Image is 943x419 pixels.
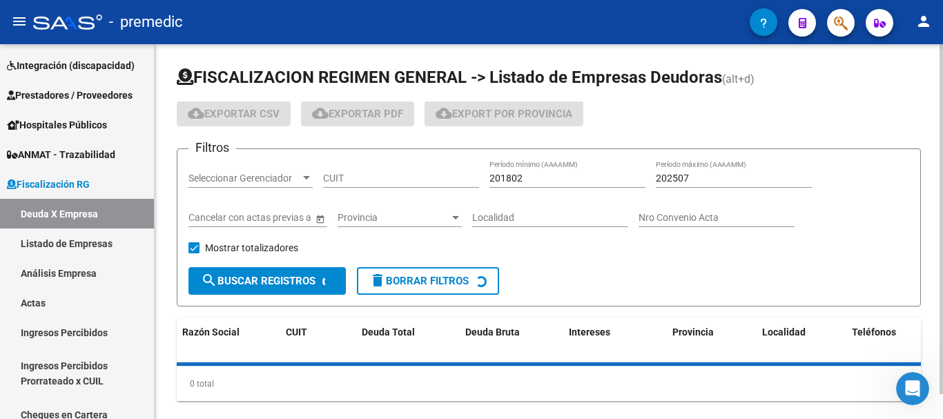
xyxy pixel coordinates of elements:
mat-icon: menu [11,13,28,30]
mat-icon: search [201,272,217,289]
span: Deuda Total [362,327,415,338]
span: Prestadores / Proveedores [7,88,133,103]
span: Teléfonos [852,327,896,338]
button: Export por Provincia [425,101,583,126]
mat-icon: person [915,13,932,30]
span: Exportar PDF [312,108,403,120]
span: Hospitales Públicos [7,117,107,133]
span: Seleccionar Gerenciador [188,173,300,184]
h3: Filtros [188,138,236,157]
button: Buscar Registros [188,267,346,295]
iframe: Intercom live chat [896,372,929,405]
span: Localidad [762,327,806,338]
button: Borrar Filtros [357,267,499,295]
span: Provincia [672,327,714,338]
datatable-header-cell: Razón Social [177,318,280,363]
span: FISCALIZACION REGIMEN GENERAL -> Listado de Empresas Deudoras [177,68,722,87]
span: ANMAT - Trazabilidad [7,147,115,162]
mat-icon: cloud_download [312,105,329,121]
span: - premedic [109,7,183,37]
datatable-header-cell: CUIT [280,318,356,363]
span: Borrar Filtros [369,275,469,287]
span: Exportar CSV [188,108,280,120]
span: Deuda Bruta [465,327,520,338]
span: Integración (discapacidad) [7,58,135,73]
div: 0 total [177,367,921,401]
datatable-header-cell: Localidad [757,318,846,363]
span: Provincia [338,212,449,224]
datatable-header-cell: Provincia [667,318,757,363]
mat-icon: delete [369,272,386,289]
span: Razón Social [182,327,240,338]
button: Exportar PDF [301,101,414,126]
mat-icon: cloud_download [188,105,204,121]
span: Buscar Registros [201,275,315,287]
datatable-header-cell: Deuda Bruta [460,318,563,363]
button: Open calendar [313,211,327,226]
span: Intereses [569,327,610,338]
span: Mostrar totalizadores [205,240,298,256]
span: Export por Provincia [436,108,572,120]
span: Fiscalización RG [7,177,90,192]
span: CUIT [286,327,307,338]
button: Exportar CSV [177,101,291,126]
datatable-header-cell: Intereses [563,318,667,363]
mat-icon: cloud_download [436,105,452,121]
span: (alt+d) [722,72,755,86]
datatable-header-cell: Deuda Total [356,318,460,363]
